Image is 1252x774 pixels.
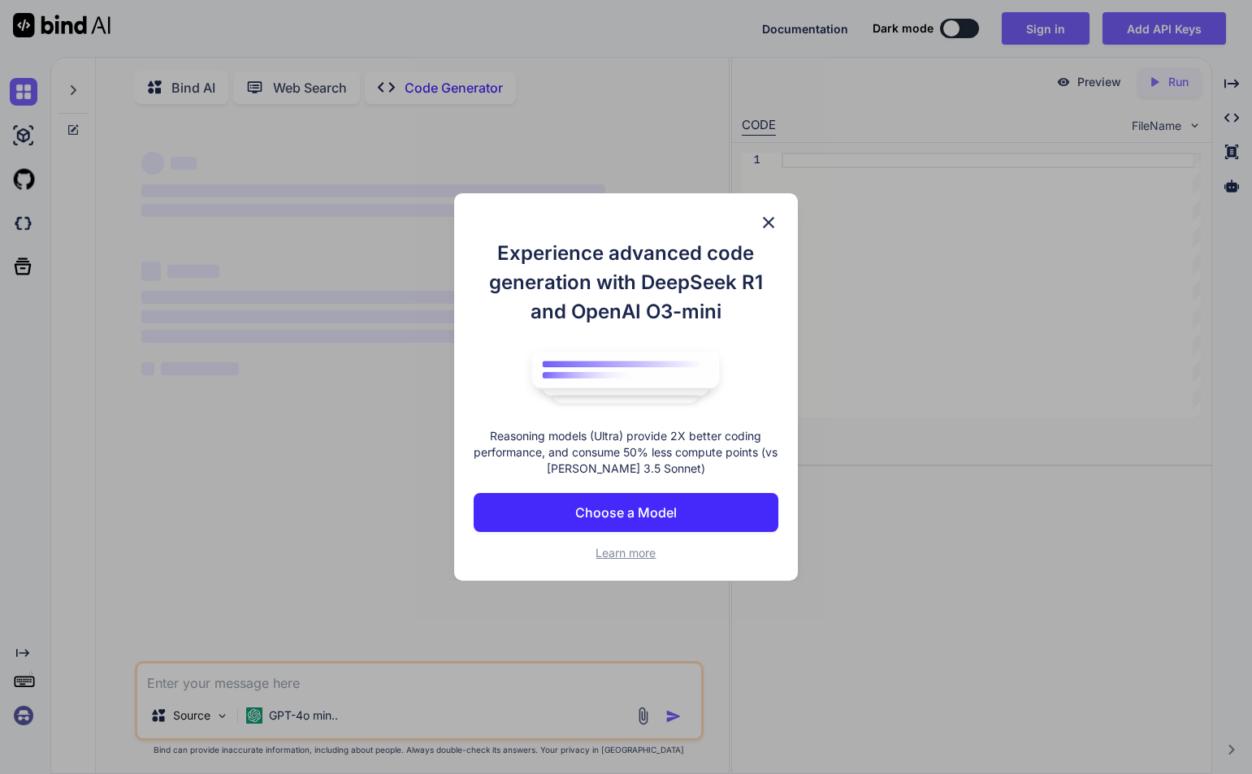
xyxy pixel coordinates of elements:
[474,493,779,532] button: Choose a Model
[474,239,779,326] h1: Experience advanced code generation with DeepSeek R1 and OpenAI O3-mini
[575,503,677,522] p: Choose a Model
[759,213,778,232] img: close
[520,343,731,413] img: bind logo
[474,428,779,477] p: Reasoning models (Ultra) provide 2X better coding performance, and consume 50% less compute point...
[596,546,656,560] span: Learn more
